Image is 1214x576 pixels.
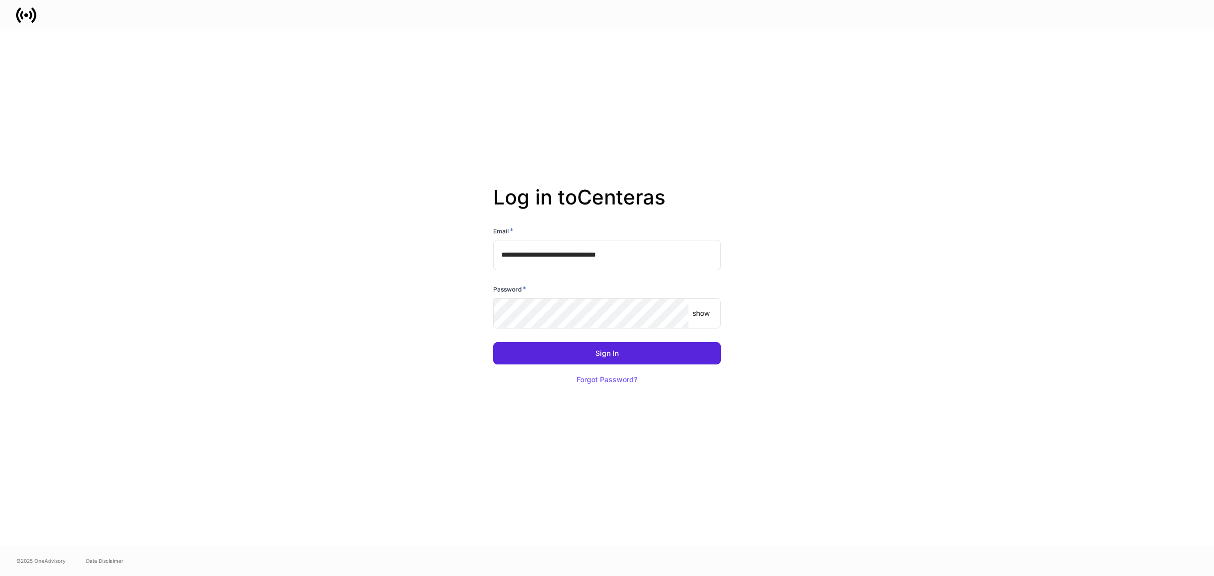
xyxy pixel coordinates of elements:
h2: Log in to Centeras [493,185,721,226]
h6: Password [493,284,526,294]
div: Forgot Password? [577,376,637,383]
h6: Email [493,226,513,236]
button: Forgot Password? [564,368,650,391]
p: show [692,308,710,318]
button: Sign In [493,342,721,364]
a: Data Disclaimer [86,557,123,565]
div: Sign In [595,350,619,357]
span: © 2025 OneAdvisory [16,557,66,565]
